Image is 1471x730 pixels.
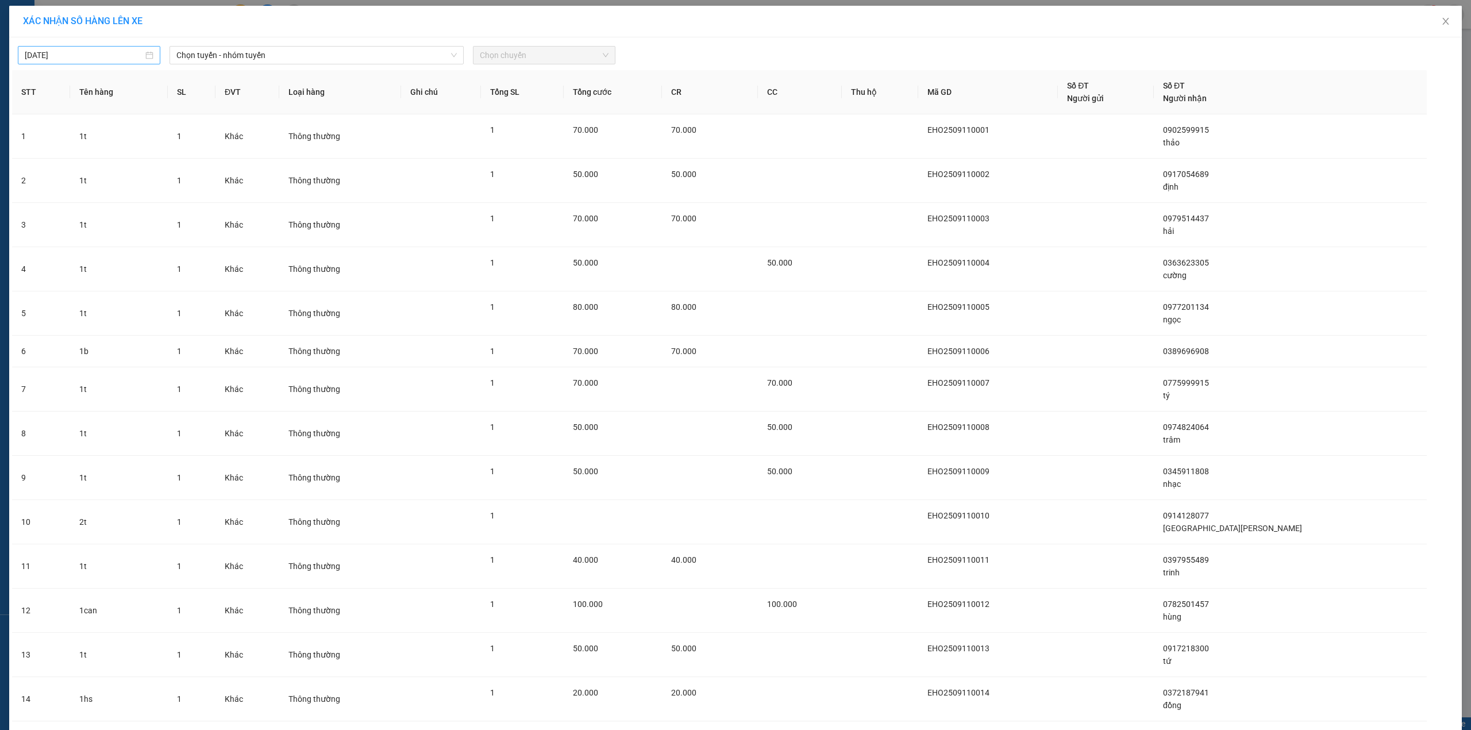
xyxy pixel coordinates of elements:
[573,688,598,697] span: 20.000
[279,456,401,500] td: Thông thường
[177,562,182,571] span: 1
[1163,612,1181,621] span: hùng
[177,176,182,185] span: 1
[671,125,696,135] span: 70.000
[573,422,598,432] span: 50.000
[490,644,495,653] span: 1
[490,422,495,432] span: 1
[177,264,182,274] span: 1
[1441,17,1450,26] span: close
[671,644,696,653] span: 50.000
[918,70,1058,114] th: Mã GD
[215,203,279,247] td: Khác
[767,378,792,387] span: 70.000
[215,456,279,500] td: Khác
[12,412,70,456] td: 8
[1163,302,1209,312] span: 0977201134
[12,367,70,412] td: 7
[927,600,989,609] span: EHO2509110012
[927,170,989,179] span: EHO2509110002
[767,600,797,609] span: 100.000
[490,688,495,697] span: 1
[490,125,495,135] span: 1
[573,644,598,653] span: 50.000
[671,170,696,179] span: 50.000
[12,70,70,114] th: STT
[279,247,401,291] td: Thông thường
[927,214,989,223] span: EHO2509110003
[215,500,279,544] td: Khác
[279,677,401,721] td: Thông thường
[70,336,168,367] td: 1b
[215,247,279,291] td: Khác
[490,467,495,476] span: 1
[564,70,663,114] th: Tổng cước
[573,258,598,267] span: 50.000
[1163,315,1181,324] span: ngọc
[70,114,168,159] td: 1t
[215,633,279,677] td: Khác
[215,291,279,336] td: Khác
[573,600,603,609] span: 100.000
[662,70,758,114] th: CR
[1163,378,1209,387] span: 0775999915
[927,555,989,564] span: EHO2509110011
[177,347,182,356] span: 1
[671,302,696,312] span: 80.000
[490,214,495,223] span: 1
[25,49,143,62] input: 11/09/2025
[70,633,168,677] td: 1t
[70,159,168,203] td: 1t
[1163,644,1209,653] span: 0917218300
[215,114,279,159] td: Khác
[279,367,401,412] td: Thông thường
[12,633,70,677] td: 13
[1163,555,1209,564] span: 0397955489
[279,159,401,203] td: Thông thường
[1163,524,1302,533] span: [GEOGRAPHIC_DATA][PERSON_NAME]
[70,544,168,589] td: 1t
[1163,467,1209,476] span: 0345911808
[671,555,696,564] span: 40.000
[1163,435,1180,444] span: trâm
[1163,214,1209,223] span: 0979514437
[215,336,279,367] td: Khác
[70,367,168,412] td: 1t
[70,203,168,247] td: 1t
[1163,125,1209,135] span: 0902599915
[927,258,989,267] span: EHO2509110004
[1163,479,1181,489] span: nhạc
[177,650,182,659] span: 1
[168,70,215,114] th: SL
[1163,688,1209,697] span: 0372187941
[671,688,696,697] span: 20.000
[573,347,598,356] span: 70.000
[279,633,401,677] td: Thông thường
[279,203,401,247] td: Thông thường
[70,456,168,500] td: 1t
[177,385,182,394] span: 1
[401,70,481,114] th: Ghi chú
[12,500,70,544] td: 10
[279,412,401,456] td: Thông thường
[176,47,457,64] span: Chọn tuyến - nhóm tuyến
[215,412,279,456] td: Khác
[927,422,989,432] span: EHO2509110008
[12,677,70,721] td: 14
[177,606,182,615] span: 1
[481,70,564,114] th: Tổng SL
[215,544,279,589] td: Khác
[927,511,989,520] span: EHO2509110010
[1067,81,1089,90] span: Số ĐT
[480,47,609,64] span: Chọn chuyến
[177,220,182,229] span: 1
[177,429,182,438] span: 1
[279,70,401,114] th: Loại hàng
[1163,258,1209,267] span: 0363623305
[767,258,792,267] span: 50.000
[70,247,168,291] td: 1t
[1430,6,1462,38] button: Close
[177,517,182,527] span: 1
[1163,226,1174,236] span: hải
[671,347,696,356] span: 70.000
